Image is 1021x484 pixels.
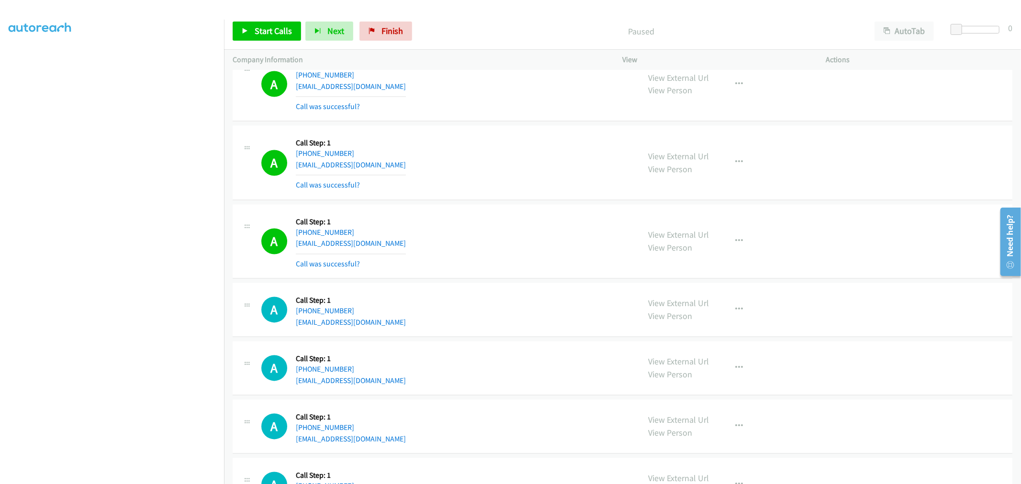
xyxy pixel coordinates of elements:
[296,161,406,170] a: [EMAIL_ADDRESS][DOMAIN_NAME]
[623,54,809,66] p: View
[296,139,406,148] h5: Call Step: 1
[296,354,406,364] h5: Call Step: 1
[649,72,709,83] a: View External Url
[649,356,709,367] a: View External Url
[261,150,287,176] h1: A
[296,70,354,79] a: [PHONE_NUMBER]
[649,151,709,162] a: View External Url
[233,54,606,66] p: Company Information
[649,164,693,175] a: View Person
[296,318,406,327] a: [EMAIL_ADDRESS][DOMAIN_NAME]
[649,298,709,309] a: View External Url
[296,296,406,306] h5: Call Step: 1
[296,471,406,481] h5: Call Step: 1
[994,204,1021,280] iframe: Resource Center
[255,25,292,36] span: Start Calls
[296,218,406,227] h5: Call Step: 1
[305,22,353,41] button: Next
[1008,22,1012,34] div: 0
[261,297,287,323] h1: A
[425,25,857,38] p: Paused
[261,229,287,254] h1: A
[296,376,406,385] a: [EMAIL_ADDRESS][DOMAIN_NAME]
[233,22,301,41] a: Start Calls
[296,239,406,248] a: [EMAIL_ADDRESS][DOMAIN_NAME]
[296,260,360,269] a: Call was successful?
[296,435,406,444] a: [EMAIL_ADDRESS][DOMAIN_NAME]
[261,414,287,440] div: The call is yet to be attempted
[649,230,709,241] a: View External Url
[261,297,287,323] div: The call is yet to be attempted
[826,54,1012,66] p: Actions
[296,423,354,432] a: [PHONE_NUMBER]
[261,414,287,440] h1: A
[296,307,354,316] a: [PHONE_NUMBER]
[9,28,224,483] iframe: To enrich screen reader interactions, please activate Accessibility in Grammarly extension settings
[649,369,693,380] a: View Person
[381,25,403,36] span: Finish
[296,365,354,374] a: [PHONE_NUMBER]
[261,71,287,97] h1: A
[649,242,693,253] a: View Person
[327,25,344,36] span: Next
[359,22,412,41] a: Finish
[296,228,354,237] a: [PHONE_NUMBER]
[296,181,360,190] a: Call was successful?
[649,311,693,322] a: View Person
[296,82,406,91] a: [EMAIL_ADDRESS][DOMAIN_NAME]
[296,149,354,158] a: [PHONE_NUMBER]
[875,22,934,41] button: AutoTab
[649,473,709,484] a: View External Url
[296,102,360,111] a: Call was successful?
[296,413,406,422] h5: Call Step: 1
[649,415,709,426] a: View External Url
[649,428,693,439] a: View Person
[261,355,287,381] h1: A
[649,85,693,96] a: View Person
